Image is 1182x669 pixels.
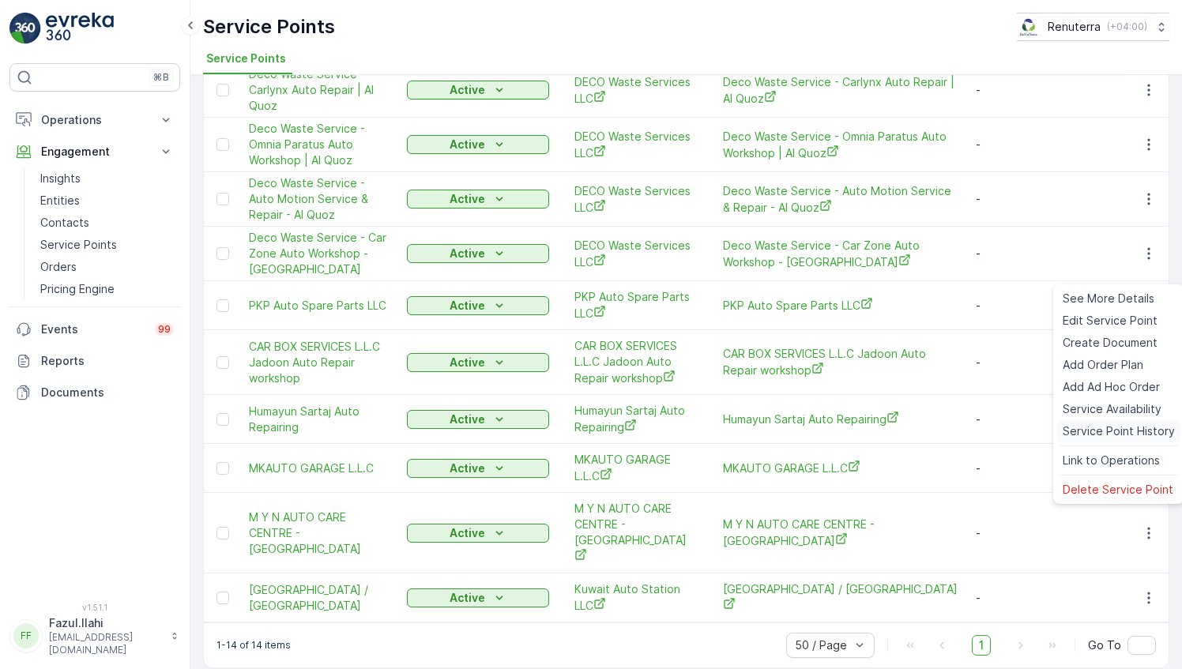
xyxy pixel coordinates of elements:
a: Add Order Plan [1056,354,1181,376]
button: Active [407,459,549,478]
div: Toggle Row Selected [216,356,229,369]
a: Events99 [9,314,180,345]
span: Link to Operations [1063,453,1160,468]
span: Go To [1088,637,1121,653]
a: PKP Auto Spare Parts LLC [249,298,391,314]
img: logo_light-DOdMpM7g.png [46,13,114,44]
td: - [968,227,1126,281]
a: Deco Waste Service - Car Zone Auto Workshop - Umm Ramool [249,230,391,277]
a: See More Details [1056,288,1181,310]
a: DECO Waste Services LLC [574,129,698,161]
p: Active [450,82,485,98]
span: Deco Waste Service - Carlynx Auto Repair | Al Quoz [249,66,391,114]
span: Kuwait Auto Station LLC [574,581,698,614]
a: PKP Auto Spare Parts LLC [574,289,698,321]
span: M Y N AUTO CARE CENTRE - [GEOGRAPHIC_DATA] [723,517,960,549]
p: 99 [158,323,171,336]
button: Active [407,135,549,154]
p: [EMAIL_ADDRESS][DOMAIN_NAME] [49,631,163,656]
p: Events [41,321,145,337]
a: Contacts [34,212,180,234]
p: 1-14 of 14 items [216,639,291,652]
span: CAR BOX SERVICES L.L.C Jadoon Auto Repair workshop [723,346,960,378]
a: Edit Service Point [1056,310,1181,332]
span: Service Points [206,51,286,66]
td: - [968,330,1126,395]
span: Add Order Plan [1063,357,1143,373]
td: - [968,573,1126,622]
a: Orders [34,256,180,278]
span: Humayun Sartaj Auto Repairing [249,404,391,435]
div: Toggle Row Selected [216,413,229,426]
img: logo [9,13,41,44]
a: Kuwait Auto Station / Hor Al Anz [723,581,960,614]
a: CAR BOX SERVICES L.L.C Jadoon Auto Repair workshop [249,339,391,386]
a: MKAUTO GARAGE L.L.C [249,460,391,476]
p: ( +04:00 ) [1107,21,1147,33]
div: FF [13,623,39,648]
span: [GEOGRAPHIC_DATA] / [GEOGRAPHIC_DATA] [723,581,960,614]
div: Toggle Row Selected [216,193,229,205]
a: M Y N AUTO CARE CENTRE - DUBAI UNITED ARAB EMIRATES [574,501,698,565]
a: Pricing Engine [34,278,180,300]
a: Deco Waste Service - Auto Motion Service & Repair - Al Quoz [249,175,391,223]
span: Delete Service Point [1063,482,1173,498]
div: Toggle Row Selected [216,84,229,96]
span: Deco Waste Service - Car Zone Auto Workshop - [GEOGRAPHIC_DATA] [249,230,391,277]
a: Deco Waste Service - Omnia Paratus Auto Workshop | Al Quoz [249,121,391,168]
a: MKAUTO GARAGE L.L.C [574,452,698,484]
a: Deco Waste Service - Auto Motion Service & Repair - Al Quoz [723,183,960,216]
p: Active [450,460,485,476]
a: Add Ad Hoc Order [1056,376,1181,398]
p: Service Points [40,237,117,253]
p: Renuterra [1048,19,1101,35]
span: Humayun Sartaj Auto Repairing [574,403,698,435]
button: Active [407,81,549,100]
p: Active [450,590,485,606]
td: - [968,118,1126,172]
button: Active [407,190,549,209]
p: Contacts [40,215,89,231]
span: Edit Service Point [1063,313,1158,329]
td: - [968,281,1126,330]
a: Entities [34,190,180,212]
div: Toggle Row Selected [216,527,229,539]
a: DECO Waste Services LLC [574,183,698,216]
span: Service Point History [1063,423,1175,439]
p: Orders [40,259,77,275]
button: Active [407,353,549,372]
a: Humayun Sartaj Auto Repairing [723,411,960,427]
p: Active [450,355,485,370]
span: [GEOGRAPHIC_DATA] / [GEOGRAPHIC_DATA] [249,582,391,614]
a: DECO Waste Services LLC [574,74,698,107]
div: Toggle Row Selected [216,138,229,151]
p: Active [450,298,485,314]
td: - [968,395,1126,444]
span: 1 [972,635,991,656]
span: M Y N AUTO CARE CENTRE - [GEOGRAPHIC_DATA] [574,501,698,565]
a: M Y N AUTO CARE CENTRE - DUBAI UNITED ARAB EMIRATES [723,517,960,549]
button: Operations [9,104,180,136]
a: Kuwait Auto Station / Hor Al Anz [249,582,391,614]
p: Active [450,191,485,207]
button: Renuterra(+04:00) [1017,13,1169,41]
a: Deco Waste Service - Car Zone Auto Workshop - Umm Ramool [723,238,960,270]
td: - [968,444,1126,493]
span: Deco Waste Service - Carlynx Auto Repair | Al Quoz [723,74,960,107]
td: - [968,172,1126,227]
button: Active [407,296,549,315]
p: Entities [40,193,80,209]
p: Pricing Engine [40,281,115,297]
a: PKP Auto Spare Parts LLC [723,297,960,314]
a: Insights [34,167,180,190]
